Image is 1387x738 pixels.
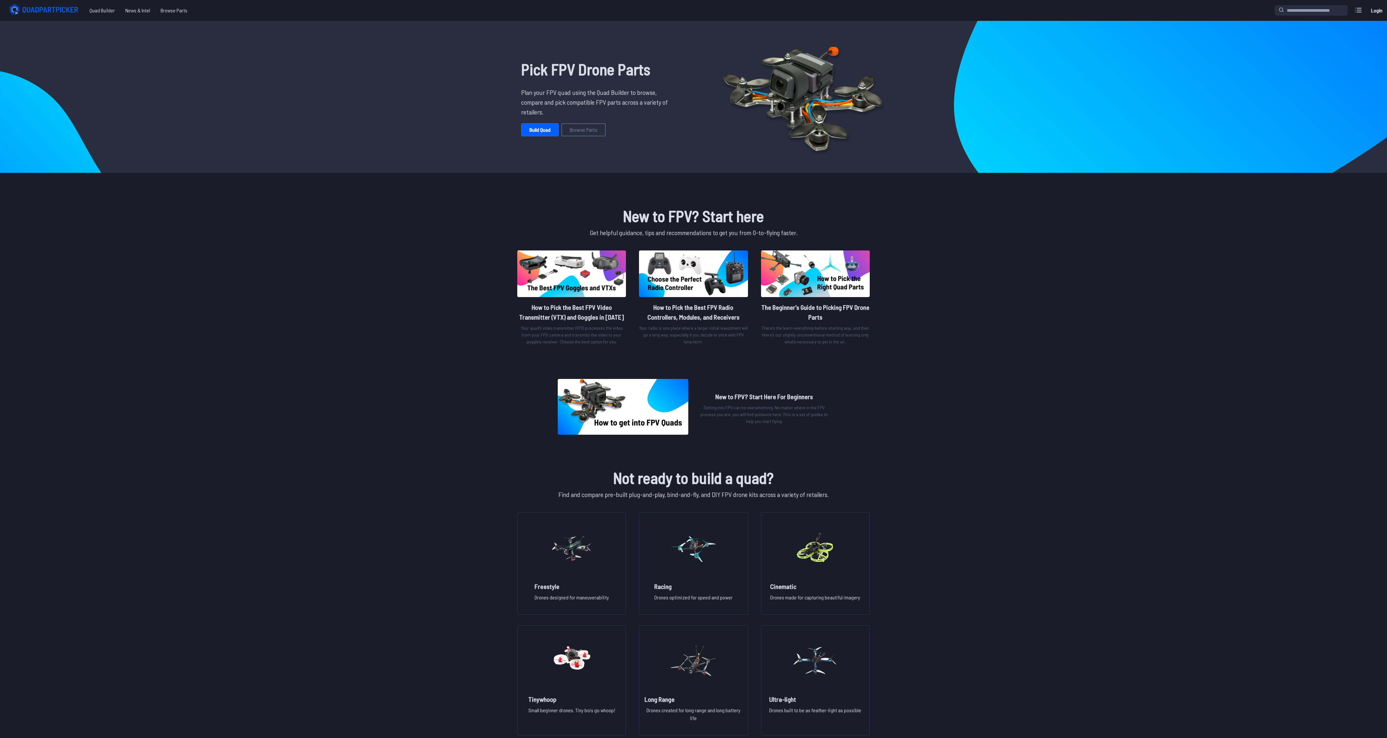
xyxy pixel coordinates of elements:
[561,123,606,136] a: Browse Parts
[645,706,742,727] p: Drones created for long range and long battery life
[770,594,860,607] p: Drones made for capturing beautiful imagery
[761,302,870,322] h2: The Beginner's Guide to Picking FPV Drone Parts
[521,57,673,81] h1: Pick FPV Drone Parts
[521,123,559,136] a: Build Quad
[516,228,871,237] p: Get helpful guidance, tips and recommendations to get you from 0-to-flying faster.
[769,706,861,727] p: Drones built to be as feather-light as possible
[761,324,870,345] p: There’s the learn-everything-before-starting way, and then there’s our slightly unconventional me...
[120,4,155,17] a: News & Intel
[639,250,748,348] a: image of postHow to Pick the Best FPV Radio Controllers, Modules, and ReceiversYour radio is one ...
[516,204,871,228] h1: New to FPV? Start here
[517,625,626,735] a: image of categoryTinywhoopSmall beginner drones. Tiny bois go whoop!
[535,582,609,591] h2: Freestyle
[670,632,717,689] img: image of category
[792,632,839,689] img: image of category
[528,706,615,727] p: Small beginner drones. Tiny bois go whoop!
[639,324,748,345] p: Your radio is one place where a larger initial investment will go a long way, especially if you d...
[521,87,673,117] p: Plan your FPV quad using the Quad Builder to browse, compare and pick compatible FPV parts across...
[709,32,897,162] img: Quadcopter
[548,632,595,689] img: image of category
[699,392,829,401] h2: New to FPV? Start Here For Beginners
[517,302,626,322] h2: How to Pick the Best FPV Video Transmitter (VTX) and Goggles in [DATE]
[770,582,860,591] h2: Cinematic
[558,379,829,435] a: image of postNew to FPV? Start Here For BeginnersGetting into FPV can be overwhelming. No matter ...
[155,4,193,17] a: Browse Parts
[1369,4,1384,17] a: Login
[558,379,688,435] img: image of post
[548,519,595,577] img: image of category
[761,512,870,615] a: image of categoryCinematicDrones made for capturing beautiful imagery
[517,512,626,615] a: image of categoryFreestyleDrones designed for maneuverability
[517,250,626,297] img: image of post
[654,582,733,591] h2: Racing
[639,625,748,735] a: image of categoryLong RangeDrones created for long range and long battery life
[84,4,120,17] a: Quad Builder
[528,695,615,704] h2: Tinywhoop
[517,324,626,345] p: Your quad’s video transmitter (VTX) processes the video from your FPV camera and transmits the vi...
[535,594,609,607] p: Drones designed for maneuverability
[792,519,839,577] img: image of category
[639,250,748,297] img: image of post
[699,404,829,425] p: Getting into FPV can be overwhelming. No matter where in the FPV process you are, you will find g...
[639,302,748,322] h2: How to Pick the Best FPV Radio Controllers, Modules, and Receivers
[645,695,742,704] h2: Long Range
[516,489,871,499] p: Find and compare pre-built plug-and-play, bind-and-fly, and DIY FPV drone kits across a variety o...
[654,594,733,607] p: Drones optimized for speed and power
[761,250,870,297] img: image of post
[769,695,861,704] h2: Ultra-light
[761,250,870,348] a: image of postThe Beginner's Guide to Picking FPV Drone PartsThere’s the learn-everything-before-s...
[639,512,748,615] a: image of categoryRacingDrones optimized for speed and power
[517,250,626,348] a: image of postHow to Pick the Best FPV Video Transmitter (VTX) and Goggles in [DATE]Your quad’s vi...
[761,625,870,735] a: image of categoryUltra-lightDrones built to be as feather-light as possible
[516,466,871,489] h1: Not ready to build a quad?
[670,519,717,577] img: image of category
